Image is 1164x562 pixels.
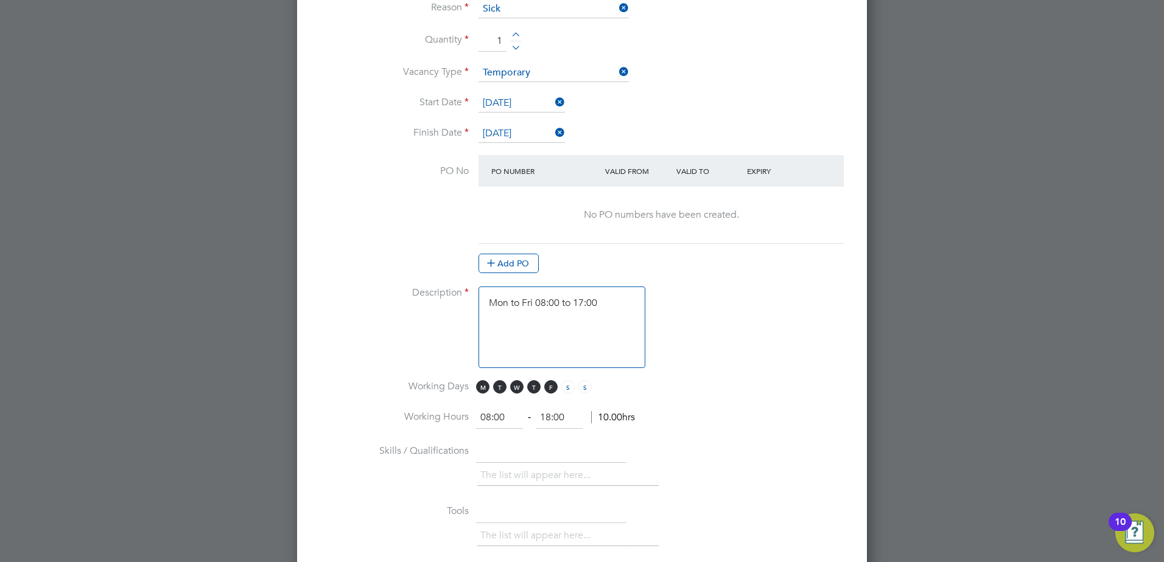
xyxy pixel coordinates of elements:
[317,96,469,109] label: Start Date
[527,380,541,394] span: T
[591,411,635,423] span: 10.00hrs
[317,380,469,393] label: Working Days
[479,94,565,113] input: Select one
[493,380,507,394] span: T
[476,407,523,429] input: 08:00
[480,467,595,484] li: The list will appear here...
[476,380,489,394] span: M
[317,165,469,178] label: PO No
[488,160,602,182] div: PO Number
[544,380,558,394] span: F
[317,1,469,14] label: Reason
[744,160,815,182] div: Expiry
[317,127,469,139] label: Finish Date
[561,380,575,394] span: S
[317,445,469,457] label: Skills / Qualifications
[673,160,745,182] div: Valid To
[317,286,469,299] label: Description
[510,380,524,394] span: W
[317,411,469,423] label: Working Hours
[1115,513,1154,552] button: Open Resource Center, 10 new notifications
[536,407,583,429] input: 17:00
[317,505,469,518] label: Tools
[317,33,469,46] label: Quantity
[491,209,832,221] div: No PO numbers have been created.
[479,125,565,143] input: Select one
[479,64,629,82] input: Select one
[525,411,533,423] span: ‐
[480,527,595,544] li: The list will appear here...
[317,66,469,78] label: Vacancy Type
[578,380,592,394] span: S
[479,254,539,273] button: Add PO
[602,160,673,182] div: Valid From
[1115,522,1126,538] div: 10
